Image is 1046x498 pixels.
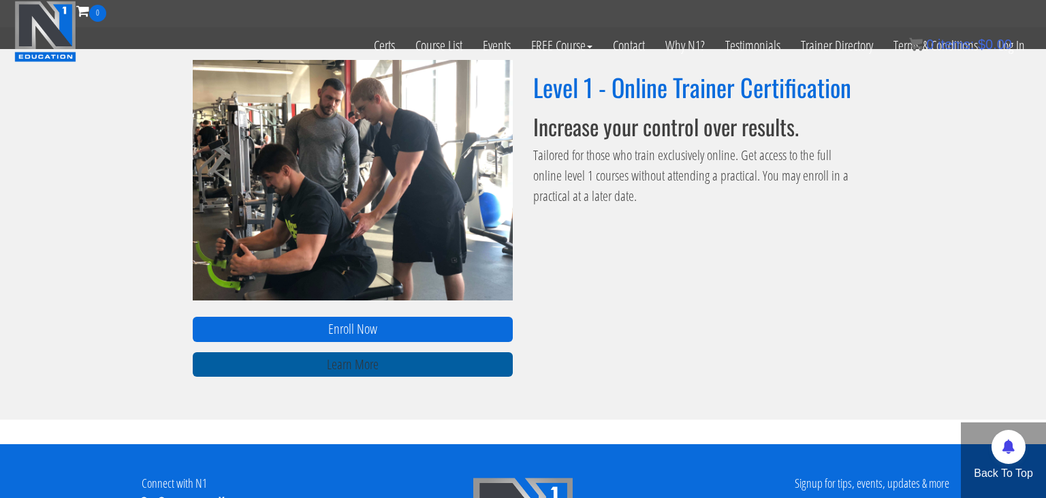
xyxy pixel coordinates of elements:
[533,114,853,138] h3: Increase your control over results.
[978,37,985,52] span: $
[883,22,988,69] a: Terms & Conditions
[978,37,1012,52] bdi: 0.00
[10,477,338,491] h4: Connect with N1
[193,352,513,377] a: Learn More
[655,22,715,69] a: Why N1?
[909,37,1012,52] a: 0 items: $0.00
[405,22,473,69] a: Course List
[364,22,405,69] a: Certs
[14,1,76,62] img: n1-education
[193,60,513,300] img: n1-trainer
[715,22,791,69] a: Testimonials
[961,465,1046,482] p: Back To Top
[938,37,974,52] span: items:
[926,37,934,52] span: 0
[791,22,883,69] a: Trainer Directory
[708,477,1036,491] h4: Signup for tips, events, updates & more
[603,22,655,69] a: Contact
[988,22,1035,69] a: Log In
[533,145,853,206] p: Tailored for those who train exclusively online. Get access to the full online level 1 courses wi...
[193,317,513,342] a: Enroll Now
[909,37,923,51] img: icon11.png
[533,74,853,101] h2: Level 1 - Online Trainer Certification
[473,22,521,69] a: Events
[521,22,603,69] a: FREE Course
[89,5,106,22] span: 0
[76,1,106,20] a: 0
